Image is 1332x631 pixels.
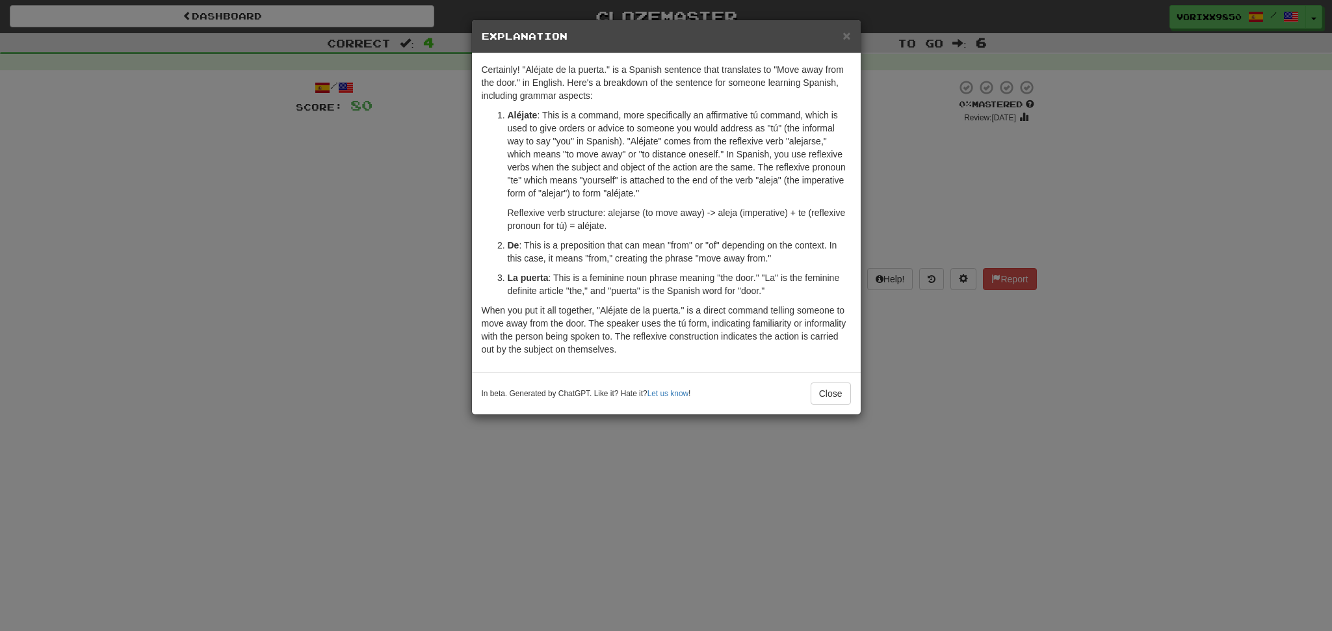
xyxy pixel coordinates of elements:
small: In beta. Generated by ChatGPT. Like it? Hate it? ! [482,388,691,399]
p: Reflexive verb structure: alejarse (to move away) -> aleja (imperative) + te (reflexive pronoun f... [508,206,851,232]
span: × [842,28,850,43]
p: : This is a command, more specifically an affirmative tú command, which is used to give orders or... [508,109,851,200]
p: When you put it all together, "Aléjate de la puerta." is a direct command telling someone to move... [482,304,851,356]
strong: La puerta [508,273,549,283]
h5: Explanation [482,30,851,43]
button: Close [811,383,851,405]
p: Certainly! "Aléjate de la puerta." is a Spanish sentence that translates to "Move away from the d... [482,63,851,102]
p: : This is a preposition that can mean "from" or "of" depending on the context. In this case, it m... [508,239,851,265]
button: Close [842,29,850,42]
strong: Aléjate [508,110,538,120]
a: Let us know [647,389,688,398]
p: : This is a feminine noun phrase meaning "the door." "La" is the feminine definite article "the,"... [508,271,851,297]
strong: De [508,240,519,250]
